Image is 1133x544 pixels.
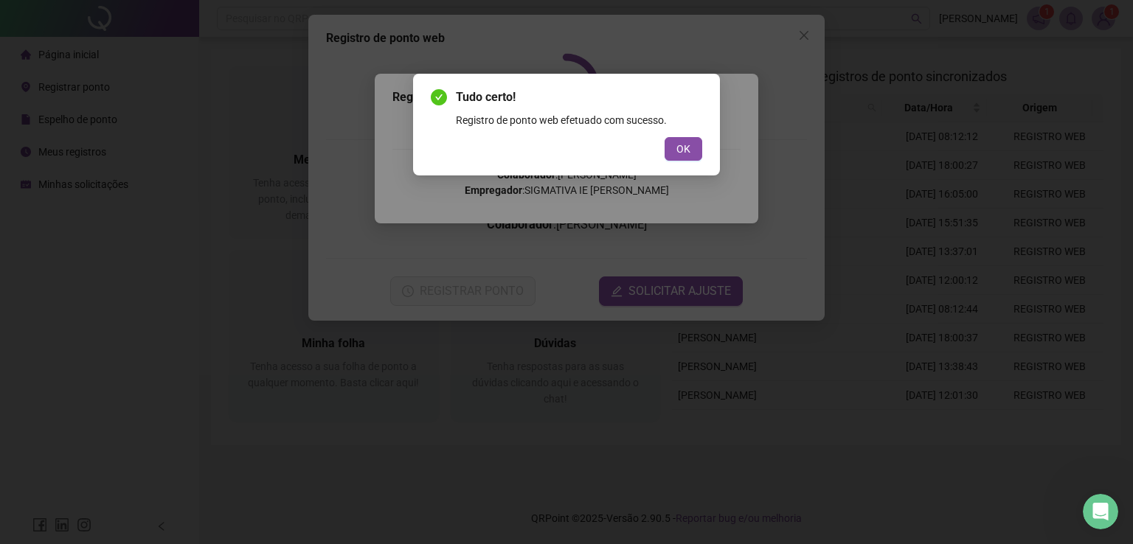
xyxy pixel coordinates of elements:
span: Tudo certo! [456,88,702,106]
span: check-circle [431,89,447,105]
iframe: Intercom live chat [1083,494,1118,529]
button: OK [665,137,702,161]
div: Registro de ponto web efetuado com sucesso. [456,112,702,128]
span: OK [676,141,690,157]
